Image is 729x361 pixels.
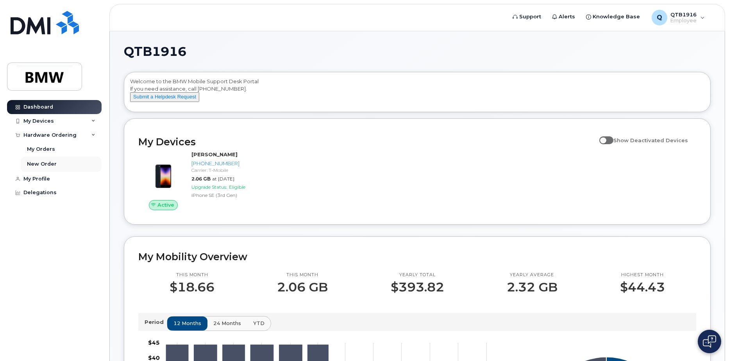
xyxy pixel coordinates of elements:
[391,280,444,294] p: $393.82
[191,160,268,167] div: [PHONE_NUMBER]
[191,151,238,157] strong: [PERSON_NAME]
[170,272,214,278] p: This month
[191,192,268,198] div: iPhone SE (3rd Gen)
[507,272,557,278] p: Yearly average
[277,280,328,294] p: 2.06 GB
[130,78,704,109] div: Welcome to the BMW Mobile Support Desk Portal If you need assistance, call [PHONE_NUMBER].
[620,272,665,278] p: Highest month
[145,318,167,326] p: Period
[148,354,160,361] tspan: $40
[391,272,444,278] p: Yearly total
[138,151,271,210] a: Active[PERSON_NAME][PHONE_NUMBER]Carrier: T-Mobile2.06 GBat [DATE]Upgrade Status:EligibleiPhone S...
[229,184,245,190] span: Eligible
[130,93,199,100] a: Submit a Helpdesk Request
[124,46,186,57] span: QTB1916
[157,201,174,209] span: Active
[138,136,595,148] h2: My Devices
[170,280,214,294] p: $18.66
[138,251,696,263] h2: My Mobility Overview
[613,137,688,143] span: Show Deactivated Devices
[130,92,199,102] button: Submit a Helpdesk Request
[191,167,268,173] div: Carrier: T-Mobile
[191,176,211,182] span: 2.06 GB
[620,280,665,294] p: $44.43
[507,280,557,294] p: 2.32 GB
[148,339,160,346] tspan: $45
[703,335,716,348] img: Open chat
[145,155,182,192] img: image20231002-3703462-1angbar.jpeg
[599,133,606,139] input: Show Deactivated Devices
[277,272,328,278] p: This month
[253,320,264,327] span: YTD
[212,176,234,182] span: at [DATE]
[213,320,241,327] span: 24 months
[191,184,227,190] span: Upgrade Status:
